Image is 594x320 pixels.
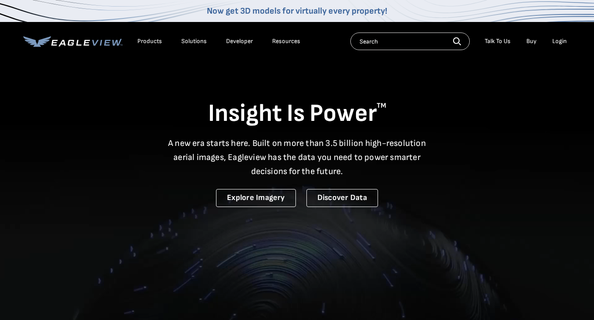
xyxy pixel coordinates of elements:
[207,6,387,16] a: Now get 3D models for virtually every property!
[272,37,300,45] div: Resources
[526,37,536,45] a: Buy
[350,33,470,50] input: Search
[23,98,571,129] h1: Insight Is Power
[552,37,567,45] div: Login
[216,189,296,207] a: Explore Imagery
[181,37,207,45] div: Solutions
[137,37,162,45] div: Products
[226,37,253,45] a: Developer
[377,102,386,110] sup: TM
[485,37,511,45] div: Talk To Us
[306,189,378,207] a: Discover Data
[163,136,432,178] p: A new era starts here. Built on more than 3.5 billion high-resolution aerial images, Eagleview ha...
